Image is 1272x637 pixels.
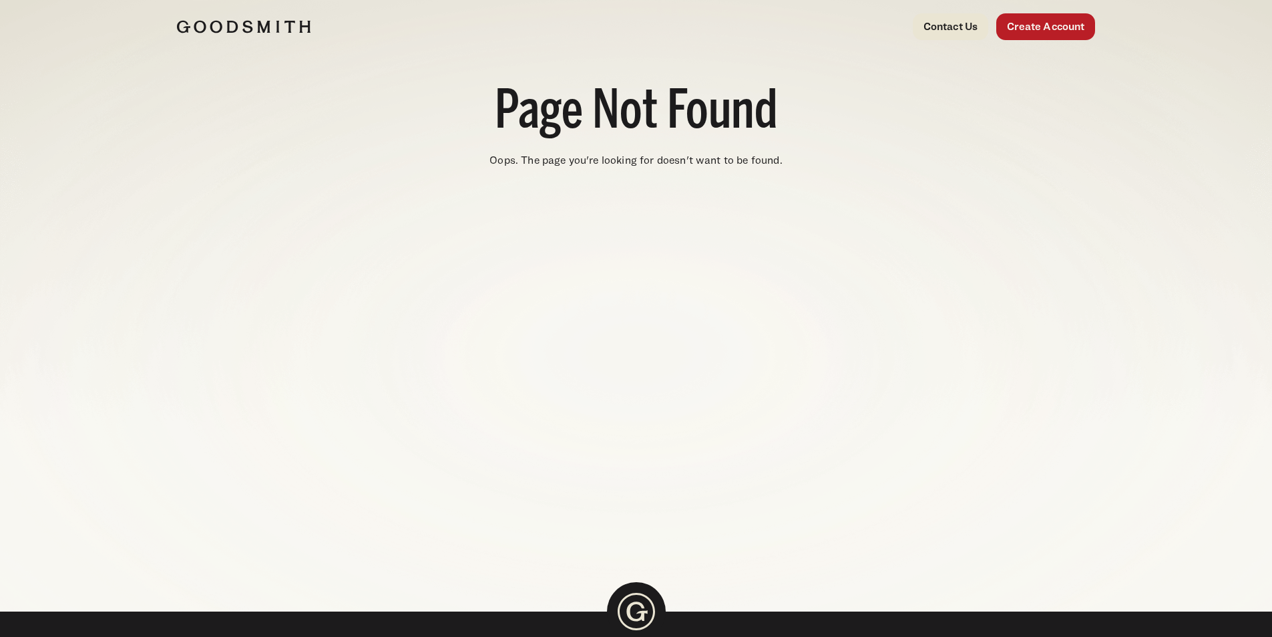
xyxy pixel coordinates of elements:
[177,80,1096,147] h1: Page Not Found
[913,13,989,40] a: Contact Us
[177,152,1096,168] p: Oops. The page you're looking for doesn't want to be found.
[996,13,1095,40] a: Create Account
[177,20,310,33] img: Goodsmith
